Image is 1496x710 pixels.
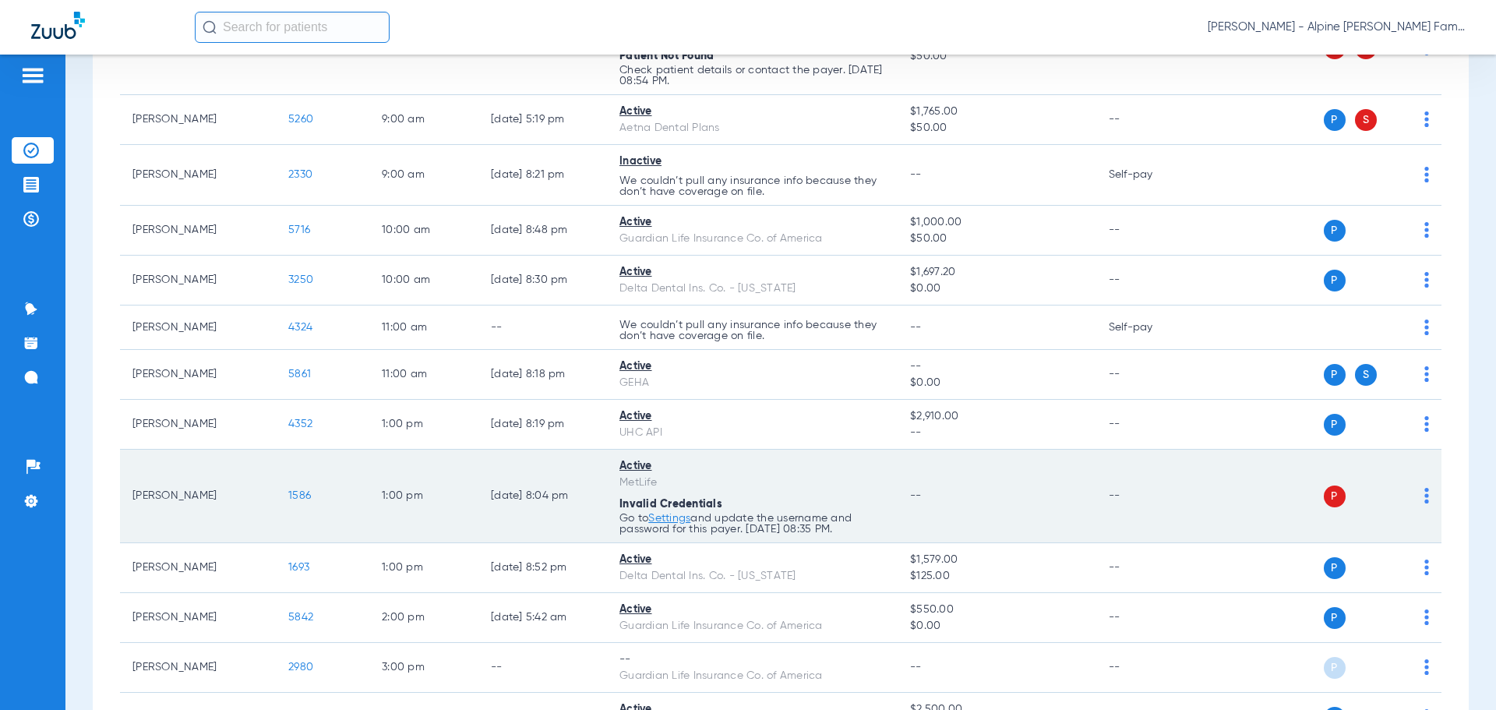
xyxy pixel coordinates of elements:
span: -- [910,169,922,180]
span: Patient Not Found [619,51,714,62]
td: [PERSON_NAME] [120,543,276,593]
span: P [1324,109,1346,131]
span: $2,910.00 [910,408,1083,425]
span: $50.00 [910,48,1083,65]
span: $0.00 [910,375,1083,391]
div: MetLife [619,475,885,491]
p: Check patient details or contact the payer. [DATE] 08:54 PM. [619,65,885,87]
td: [DATE] 8:04 PM [478,450,607,543]
p: We couldn’t pull any insurance info because they don’t have coverage on file. [619,320,885,341]
td: [PERSON_NAME] [120,350,276,400]
span: 5861 [288,369,311,380]
img: group-dot-blue.svg [1424,167,1429,182]
td: 11:00 AM [369,350,478,400]
td: [DATE] 8:52 PM [478,543,607,593]
div: Active [619,214,885,231]
td: [DATE] 8:18 PM [478,350,607,400]
span: -- [910,490,922,501]
div: Guardian Life Insurance Co. of America [619,231,885,247]
td: [DATE] 8:19 PM [478,400,607,450]
p: We couldn’t pull any insurance info because they don’t have coverage on file. [619,175,885,197]
span: -- [910,425,1083,441]
td: -- [1096,400,1201,450]
div: Inactive [619,154,885,170]
span: P [1324,557,1346,579]
p: Go to and update the username and password for this payer. [DATE] 08:35 PM. [619,513,885,535]
div: Guardian Life Insurance Co. of America [619,668,885,684]
span: 4324 [288,322,312,333]
span: 5716 [288,224,310,235]
div: GEHA [619,375,885,391]
span: 1586 [288,490,311,501]
td: 11:00 AM [369,306,478,350]
td: 3:00 PM [369,643,478,693]
img: group-dot-blue.svg [1424,111,1429,127]
span: $550.00 [910,602,1083,618]
iframe: Chat Widget [1418,635,1496,710]
a: Settings [648,513,690,524]
img: group-dot-blue.svg [1424,609,1429,625]
div: Delta Dental Ins. Co. - [US_STATE] [619,281,885,297]
img: group-dot-blue.svg [1424,320,1429,335]
img: group-dot-blue.svg [1424,416,1429,432]
td: 1:00 PM [369,543,478,593]
td: [PERSON_NAME] [120,400,276,450]
td: -- [1096,593,1201,643]
div: Active [619,458,885,475]
span: 5260 [288,114,313,125]
div: Delta Dental Ins. Co. - [US_STATE] [619,568,885,585]
span: -- [910,322,922,333]
td: 1:00 PM [369,400,478,450]
td: [PERSON_NAME] [120,206,276,256]
td: [DATE] 5:19 PM [478,95,607,145]
div: Guardian Life Insurance Co. of America [619,618,885,634]
img: group-dot-blue.svg [1424,560,1429,575]
td: -- [1096,450,1201,543]
td: [PERSON_NAME] [120,450,276,543]
td: -- [478,643,607,693]
span: -- [910,359,1083,375]
span: $0.00 [910,281,1083,297]
td: Self-pay [1096,306,1201,350]
div: Active [619,359,885,375]
td: [DATE] 8:21 PM [478,145,607,206]
td: [DATE] 5:42 AM [478,593,607,643]
td: [DATE] 8:30 PM [478,256,607,306]
div: -- [619,652,885,668]
span: 2330 [288,169,312,180]
td: -- [478,306,607,350]
span: $50.00 [910,120,1083,136]
td: 2:00 PM [369,593,478,643]
img: group-dot-blue.svg [1424,222,1429,238]
span: P [1324,364,1346,386]
span: P [1324,270,1346,291]
span: 1693 [288,562,309,573]
div: Active [619,104,885,120]
span: -- [910,662,922,673]
span: $1,697.20 [910,264,1083,281]
td: 10:00 AM [369,256,478,306]
td: -- [1096,643,1201,693]
span: 4352 [288,419,312,429]
td: [PERSON_NAME] [120,256,276,306]
span: P [1324,657,1346,679]
div: Aetna Dental Plans [619,120,885,136]
img: group-dot-blue.svg [1424,488,1429,503]
span: $1,000.00 [910,214,1083,231]
span: $50.00 [910,231,1083,247]
td: 10:00 AM [369,206,478,256]
td: [PERSON_NAME] [120,306,276,350]
td: [PERSON_NAME] [120,593,276,643]
td: [PERSON_NAME] [120,95,276,145]
td: [PERSON_NAME] [120,643,276,693]
td: [DATE] 8:48 PM [478,206,607,256]
div: Active [619,602,885,618]
img: group-dot-blue.svg [1424,366,1429,382]
td: -- [1096,256,1201,306]
td: -- [1096,350,1201,400]
img: hamburger-icon [20,66,45,85]
div: Active [619,264,885,281]
span: $0.00 [910,618,1083,634]
td: -- [1096,95,1201,145]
